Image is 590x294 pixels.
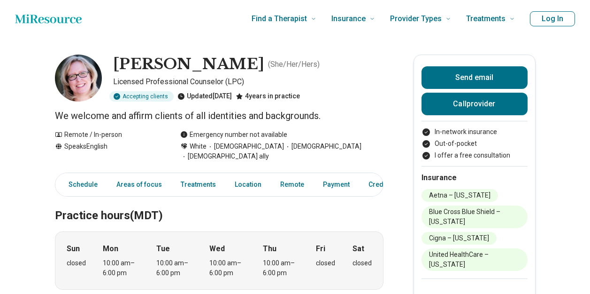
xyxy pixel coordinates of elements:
div: 4 years in practice [236,91,300,102]
div: Remote / In-person [55,130,161,140]
span: Provider Types [390,12,442,25]
span: Treatments [466,12,506,25]
div: closed [352,258,372,268]
ul: Payment options [421,127,528,160]
li: United HealthCare – [US_STATE] [421,248,528,271]
div: Accepting clients [109,91,174,102]
div: 10:00 am – 6:00 pm [103,258,139,278]
a: Credentials [363,175,415,194]
strong: Thu [263,243,276,254]
div: Emergency number not available [180,130,287,140]
a: Areas of focus [111,175,168,194]
button: Callprovider [421,93,528,115]
li: Out-of-pocket [421,139,528,149]
p: ( She/Her/Hers ) [268,59,320,70]
strong: Tue [156,243,170,254]
img: Anissa Fox, Licensed Professional Counselor (LPC) [55,55,102,102]
div: 10:00 am – 6:00 pm [209,258,245,278]
h2: Insurance [421,172,528,183]
a: Location [229,175,267,194]
li: Cigna – [US_STATE] [421,232,497,245]
strong: Wed [209,243,225,254]
div: Speaks English [55,142,161,161]
strong: Mon [103,243,118,254]
div: closed [67,258,86,268]
a: Remote [275,175,310,194]
li: In-network insurance [421,127,528,137]
span: Find a Therapist [252,12,307,25]
div: 10:00 am – 6:00 pm [263,258,299,278]
strong: Sun [67,243,80,254]
p: We welcome and affirm clients of all identities and backgrounds. [55,109,383,122]
h2: Practice hours (MDT) [55,185,383,224]
h1: [PERSON_NAME] [113,55,264,74]
span: [DEMOGRAPHIC_DATA] [284,142,361,151]
div: 10:00 am – 6:00 pm [156,258,192,278]
a: Payment [317,175,355,194]
p: Licensed Professional Counselor (LPC) [113,76,383,87]
div: Updated [DATE] [177,91,232,102]
strong: Fri [316,243,325,254]
li: Aetna – [US_STATE] [421,189,498,202]
div: closed [316,258,335,268]
span: White [190,142,207,151]
a: Home page [15,9,82,28]
a: Schedule [57,175,103,194]
li: Blue Cross Blue Shield – [US_STATE] [421,206,528,228]
span: [DEMOGRAPHIC_DATA] ally [180,151,269,161]
button: Send email [421,66,528,89]
div: When does the program meet? [55,231,383,290]
button: Log In [530,11,575,26]
span: Insurance [331,12,366,25]
a: Treatments [175,175,222,194]
strong: Sat [352,243,364,254]
span: [DEMOGRAPHIC_DATA] [207,142,284,151]
li: I offer a free consultation [421,151,528,160]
